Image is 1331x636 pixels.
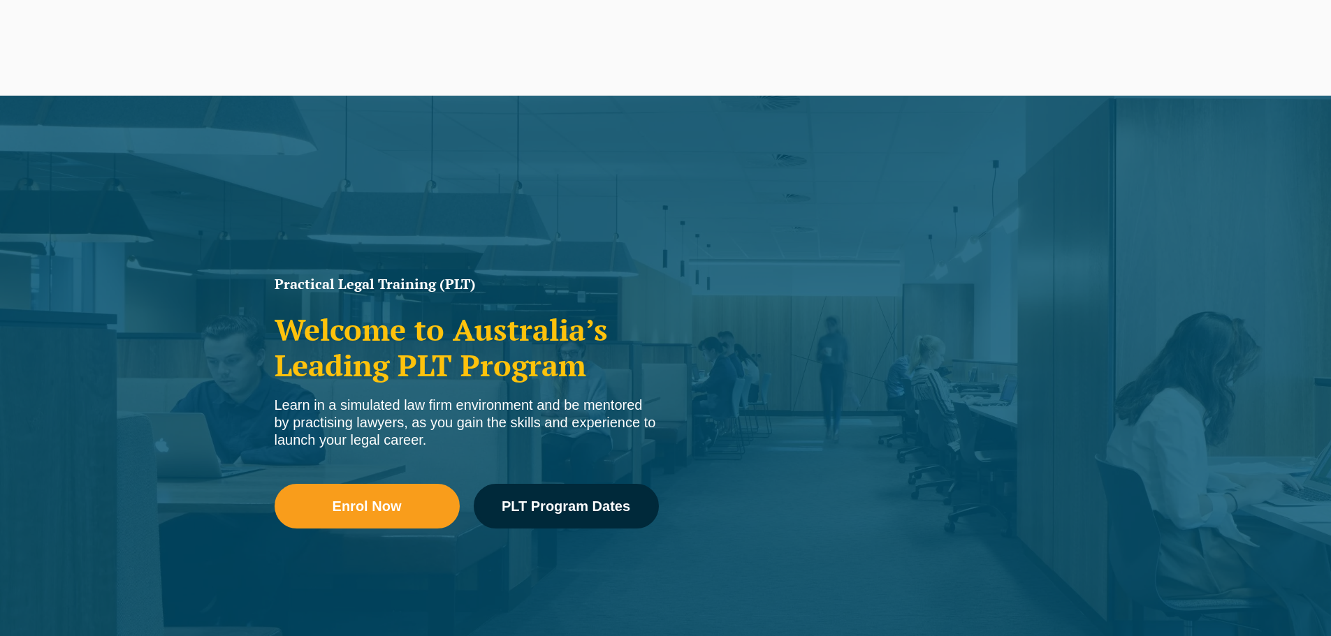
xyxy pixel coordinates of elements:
h2: Welcome to Australia’s Leading PLT Program [275,312,659,383]
h1: Practical Legal Training (PLT) [275,277,659,291]
span: PLT Program Dates [502,499,630,513]
a: Enrol Now [275,484,460,528]
a: PLT Program Dates [474,484,659,528]
span: Enrol Now [333,499,402,513]
div: Learn in a simulated law firm environment and be mentored by practising lawyers, as you gain the ... [275,397,659,449]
